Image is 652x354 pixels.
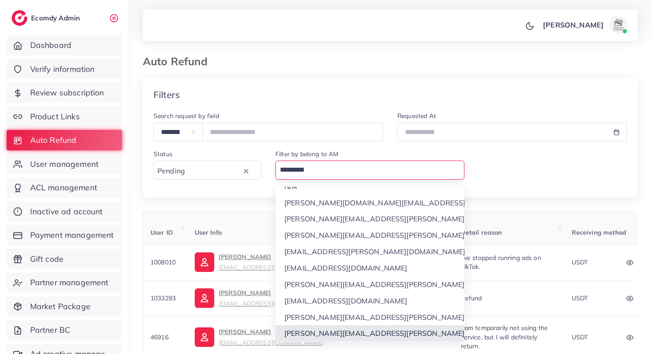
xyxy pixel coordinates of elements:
[150,258,176,266] span: 1008010
[7,106,122,127] a: Product Links
[195,326,324,348] a: [PERSON_NAME][EMAIL_ADDRESS][DOMAIN_NAME]
[7,296,122,317] a: Market Package
[572,332,588,342] p: USDT
[30,324,71,336] span: Partner BC
[7,225,122,245] a: Payment management
[30,277,109,288] span: Partner management
[153,111,219,120] label: Search request by field
[30,253,63,265] span: Gift code
[275,309,464,326] li: [PERSON_NAME][EMAIL_ADDRESS][PERSON_NAME][DOMAIN_NAME]
[30,158,98,170] span: User management
[572,228,627,236] span: Receiving method
[195,288,214,308] img: ic-user-info.36bf1079.svg
[7,320,122,340] a: Partner BC
[219,338,324,346] small: [EMAIL_ADDRESS][DOMAIN_NAME]
[397,111,436,120] label: Requested At
[153,149,173,158] label: Status
[543,20,604,30] p: [PERSON_NAME]
[153,161,261,180] div: Search for option
[30,39,71,51] span: Dashboard
[275,161,464,180] div: Search for option
[30,301,90,312] span: Market Package
[275,293,464,309] li: [EMAIL_ADDRESS][DOMAIN_NAME]
[7,130,122,150] a: Auto Refund
[153,89,180,100] h4: Filters
[244,165,248,176] button: Clear Selected
[572,293,588,303] p: USDT
[7,177,122,198] a: ACL management
[219,264,324,271] small: [EMAIL_ADDRESS][DOMAIN_NAME]
[275,325,464,342] li: [PERSON_NAME][EMAIL_ADDRESS][PERSON_NAME][DOMAIN_NAME]
[275,244,464,260] li: [EMAIL_ADDRESS][PERSON_NAME][DOMAIN_NAME]
[219,287,324,309] p: [PERSON_NAME]
[7,83,122,103] a: Review subscription
[275,260,464,276] li: [EMAIL_ADDRESS][DOMAIN_NAME]
[572,257,588,267] p: USDT
[461,324,548,350] span: I am temporarily not using the service, but I will definitely return.
[7,201,122,222] a: Inactive ad account
[30,111,80,122] span: Product Links
[275,276,464,293] li: [PERSON_NAME][EMAIL_ADDRESS][PERSON_NAME][DOMAIN_NAME]
[275,195,464,211] li: [PERSON_NAME][DOMAIN_NAME][EMAIL_ADDRESS][DOMAIN_NAME]
[7,35,122,55] a: Dashboard
[195,252,214,272] img: ic-user-info.36bf1079.svg
[188,162,242,177] input: Search for option
[7,272,122,293] a: Partner management
[195,252,324,273] a: [PERSON_NAME][EMAIL_ADDRESS][DOMAIN_NAME]
[12,10,27,26] img: logo
[195,327,214,347] img: ic-user-info.36bf1079.svg
[150,294,176,302] span: 1033293
[461,294,482,302] span: Refund
[277,162,459,177] input: Search for option
[219,326,324,348] p: [PERSON_NAME]
[30,134,77,146] span: Auto Refund
[31,14,82,22] h2: Ecomdy Admin
[150,333,169,341] span: 46916
[275,178,464,195] li: N/A
[7,59,122,79] a: Verify information
[143,55,215,68] h3: Auto Refund
[30,87,104,98] span: Review subscription
[7,154,122,174] a: User management
[30,182,97,193] span: ACL management
[195,228,222,236] span: User Info
[275,227,464,244] li: [PERSON_NAME][EMAIL_ADDRESS][PERSON_NAME][DOMAIN_NAME]
[461,254,541,271] span: I've stopped running ads on TikTok.
[30,206,103,217] span: Inactive ad account
[30,229,114,241] span: Payment management
[461,228,502,236] span: Detail reason
[609,16,627,34] img: avatar
[12,10,82,26] a: logoEcomdy Admin
[219,299,324,307] small: [EMAIL_ADDRESS][DOMAIN_NAME]
[538,16,631,34] a: [PERSON_NAME]avatar
[275,211,464,227] li: [PERSON_NAME][EMAIL_ADDRESS][PERSON_NAME][DOMAIN_NAME]
[275,149,339,158] label: Filter by belong to AM
[7,249,122,269] a: Gift code
[30,63,95,75] span: Verify information
[219,252,324,273] p: [PERSON_NAME]
[195,287,324,309] a: [PERSON_NAME][EMAIL_ADDRESS][DOMAIN_NAME]
[156,165,187,177] span: Pending
[150,228,173,236] span: User ID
